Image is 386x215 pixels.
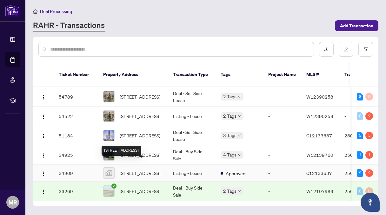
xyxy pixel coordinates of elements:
[306,113,333,119] span: W12390258
[263,165,301,182] td: -
[238,95,241,98] span: down
[98,62,168,87] th: Property Address
[357,112,363,120] div: 0
[38,130,49,141] button: Logo
[238,114,241,118] span: down
[223,187,236,195] span: 2 Tags
[357,187,363,195] div: 0
[54,182,98,201] td: 33269
[357,93,363,101] div: 8
[120,113,160,120] span: [STREET_ADDRESS]
[339,87,384,107] td: -
[54,62,98,87] th: Ticket Number
[306,188,333,194] span: W12107983
[344,47,348,52] span: edit
[38,92,49,102] button: Logo
[216,62,263,87] th: Tags
[226,170,245,177] span: Approved
[120,93,160,100] span: [STREET_ADDRESS]
[365,187,373,195] div: 0
[120,132,160,139] span: [STREET_ADDRESS]
[41,95,46,100] img: Logo
[38,111,49,121] button: Logo
[339,165,384,182] td: 2508412
[102,146,141,156] div: [STREET_ADDRESS]
[339,42,353,57] button: edit
[33,9,37,14] span: home
[339,62,384,87] th: Trade Number
[168,62,216,87] th: Transaction Type
[339,107,384,126] td: -
[111,184,116,189] span: check-circle
[339,145,384,165] td: 2507458
[54,126,98,145] td: 51184
[238,134,241,137] span: down
[365,169,373,177] div: 2
[41,171,46,176] img: Logo
[263,62,301,87] th: Project Name
[103,186,114,197] img: thumbnail-img
[363,47,368,52] span: filter
[41,114,46,119] img: Logo
[365,112,373,120] div: 2
[365,151,373,159] div: 1
[319,42,334,57] button: download
[238,153,241,156] span: down
[5,5,20,17] img: logo
[263,126,301,145] td: -
[306,94,333,100] span: W12390258
[54,165,98,182] td: 34909
[263,145,301,165] td: -
[54,87,98,107] td: 54789
[120,188,160,195] span: [STREET_ADDRESS]
[339,126,384,145] td: 2508412
[365,132,373,139] div: 5
[54,107,98,126] td: 54522
[358,42,373,57] button: filter
[38,150,49,160] button: Logo
[223,151,236,158] span: 4 Tags
[340,21,373,31] span: Add Transaction
[357,151,363,159] div: 1
[324,47,329,52] span: download
[223,112,236,120] span: 2 Tags
[335,20,378,31] button: Add Transaction
[41,153,46,158] img: Logo
[301,62,339,87] th: MLS #
[120,170,160,177] span: [STREET_ADDRESS]
[54,145,98,165] td: 34925
[223,132,236,139] span: 3 Tags
[168,87,216,107] td: Deal - Sell Side Lease
[357,132,363,139] div: 5
[339,182,384,201] td: 2506552
[168,165,216,182] td: Listing - Lease
[263,182,301,201] td: -
[223,93,236,100] span: 2 Tags
[103,130,114,141] img: thumbnail-img
[306,133,332,138] span: C12133637
[263,87,301,107] td: -
[103,111,114,121] img: thumbnail-img
[168,126,216,145] td: Deal - Sell Side Lease
[33,20,105,31] a: RAHR - Transactions
[168,182,216,201] td: Deal - Buy Side Sale
[41,189,46,194] img: Logo
[361,193,380,212] button: Open asap
[168,145,216,165] td: Deal - Buy Side Sale
[103,91,114,102] img: thumbnail-img
[9,198,17,207] span: MR
[40,9,72,14] span: Deal Processing
[41,134,46,139] img: Logo
[357,169,363,177] div: 2
[306,152,333,158] span: W12139760
[263,107,301,126] td: -
[306,170,332,176] span: C12133637
[103,168,114,178] img: thumbnail-img
[168,107,216,126] td: Listing - Lease
[365,93,373,101] div: 0
[38,186,49,196] button: Logo
[38,168,49,178] button: Logo
[238,190,241,193] span: down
